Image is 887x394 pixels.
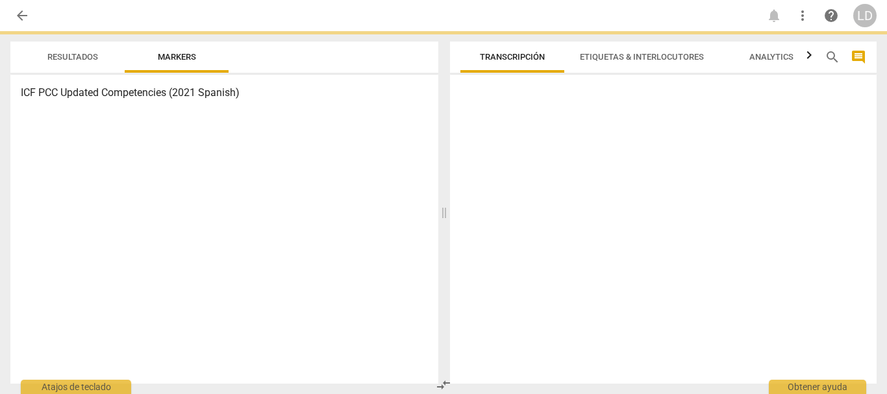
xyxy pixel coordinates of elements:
[158,52,196,62] span: Markers
[580,52,704,62] span: Etiquetas & Interlocutores
[853,4,877,27] button: LD
[795,8,810,23] span: more_vert
[822,47,843,68] button: Buscar
[819,4,843,27] a: Obtener ayuda
[848,47,869,68] button: Mostrar/Ocultar comentarios
[21,85,428,101] h3: ICF PCC Updated Competencies (2021 Spanish)
[769,380,866,394] div: Obtener ayuda
[749,52,793,62] span: Analytics
[825,49,840,65] span: search
[851,49,866,65] span: comment
[21,380,131,394] div: Atajos de teclado
[47,52,98,62] span: Resultados
[14,8,30,23] span: arrow_back
[823,8,839,23] span: help
[436,377,451,393] span: compare_arrows
[480,52,545,62] span: Transcripción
